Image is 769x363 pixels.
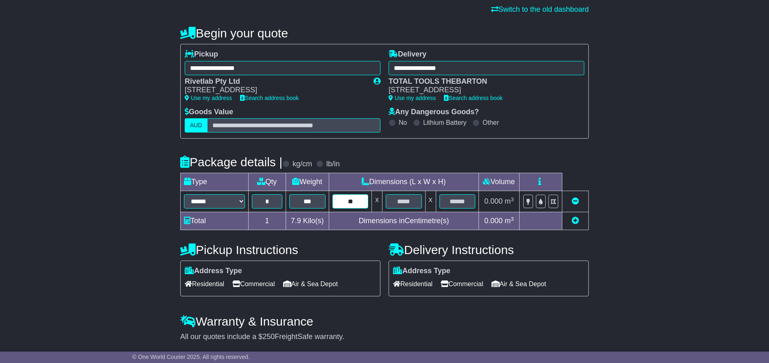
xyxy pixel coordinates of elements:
span: Residential [393,278,433,290]
span: Residential [185,278,224,290]
a: Use my address [185,95,232,101]
label: Pickup [185,50,218,59]
h4: Begin your quote [180,26,589,40]
span: Air & Sea Depot [283,278,338,290]
a: Switch to the old dashboard [491,5,589,13]
h4: Package details | [180,155,282,169]
td: Qty [249,173,286,191]
div: Rivetlab Pty Ltd [185,77,365,86]
td: Dimensions (L x W x H) [329,173,478,191]
a: Add new item [572,217,579,225]
h4: Warranty & Insurance [180,315,589,328]
a: Search address book [240,95,299,101]
h4: Pickup Instructions [180,243,380,256]
span: m [505,217,514,225]
span: 0.000 [484,217,502,225]
sup: 3 [511,216,514,222]
div: [STREET_ADDRESS] [389,86,576,95]
label: Address Type [393,267,450,276]
label: Other [483,119,499,126]
a: Search address book [444,95,502,101]
span: © One World Courier 2025. All rights reserved. [132,354,250,360]
label: Any Dangerous Goods? [389,108,479,117]
td: Dimensions in Centimetre(s) [329,212,478,230]
span: 7.9 [291,217,301,225]
label: No [399,119,407,126]
span: Air & Sea Depot [492,278,546,290]
td: x [425,191,436,212]
span: 0.000 [484,197,502,205]
label: kg/cm [293,160,312,169]
td: Weight [286,173,329,191]
td: Type [181,173,249,191]
td: 1 [249,212,286,230]
span: 250 [262,333,275,341]
label: AUD [185,118,208,133]
sup: 3 [511,196,514,202]
span: Commercial [232,278,275,290]
td: Volume [478,173,519,191]
label: Delivery [389,50,426,59]
h4: Delivery Instructions [389,243,589,256]
td: Kilo(s) [286,212,329,230]
a: Use my address [389,95,436,101]
td: x [372,191,382,212]
div: [STREET_ADDRESS] [185,86,365,95]
label: lb/in [326,160,340,169]
label: Goods Value [185,108,233,117]
div: TOTAL TOOLS THEBARTON [389,77,576,86]
td: Total [181,212,249,230]
span: m [505,197,514,205]
span: Commercial [441,278,483,290]
div: All our quotes include a $ FreightSafe warranty. [180,333,589,341]
label: Lithium Battery [423,119,467,126]
a: Remove this item [572,197,579,205]
label: Address Type [185,267,242,276]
